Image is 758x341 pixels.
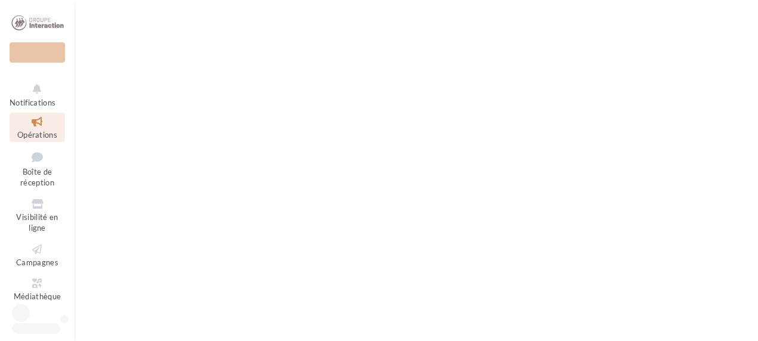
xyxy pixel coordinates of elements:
a: Médiathèque [10,274,65,303]
span: Campagnes [16,258,58,267]
a: Opérations [10,113,65,142]
span: Médiathèque [14,292,61,301]
div: Nouvelle campagne [10,42,65,63]
span: Opérations [17,130,57,139]
span: Notifications [10,98,55,107]
span: Boîte de réception [20,167,54,188]
span: Visibilité en ligne [16,212,58,233]
a: Boîte de réception [10,147,65,190]
a: Campagnes [10,240,65,269]
a: Visibilité en ligne [10,195,65,235]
